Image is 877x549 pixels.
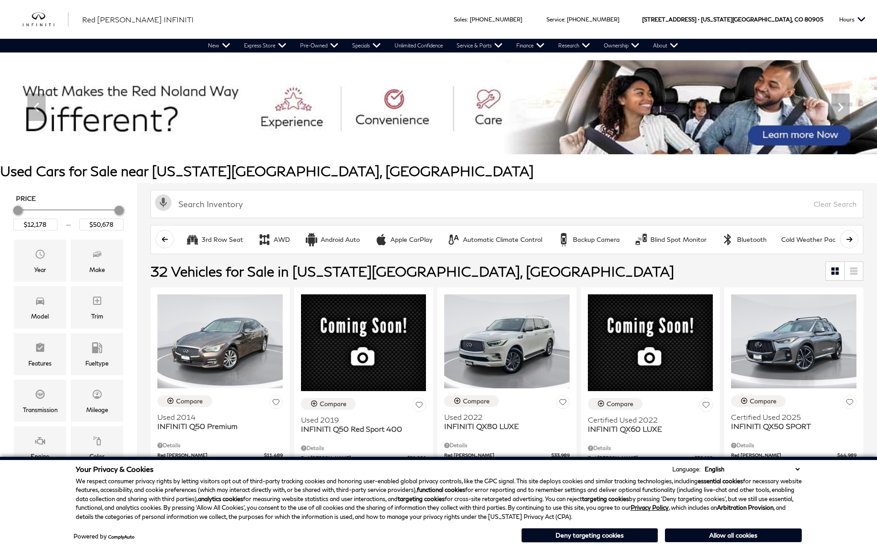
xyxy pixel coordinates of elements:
div: Powered by [73,533,135,539]
button: scroll right [840,230,858,248]
div: FueltypeFueltype [71,333,123,375]
div: Bluetooth [737,235,767,244]
div: Backup Camera [557,233,571,246]
span: Features [35,340,46,358]
button: scroll left [156,230,174,248]
span: Certified Used 2022 [588,415,706,424]
a: Unlimited Confidence [388,39,450,52]
a: New [201,39,237,52]
a: Specials [345,39,388,52]
a: Red [PERSON_NAME] INFINITI [82,14,194,25]
span: Red [PERSON_NAME] [731,452,837,459]
button: Blind Spot MonitorBlind Spot Monitor [629,230,711,249]
button: Save Vehicle [412,398,426,415]
input: Maximum [79,219,124,230]
img: 2022 INFINITI QX60 LUXE [588,294,713,391]
div: Blind Spot Monitor [634,233,648,246]
div: ModelModel [14,286,66,328]
span: Trim [92,293,103,311]
span: Red [PERSON_NAME] [444,452,551,459]
div: Model [31,311,49,321]
div: Compare [607,400,633,408]
a: Red [PERSON_NAME] $33,989 [444,452,570,459]
button: Backup CameraBackup Camera [552,230,625,249]
span: $36,998 [695,455,713,461]
h5: Price [16,194,121,203]
img: INFINITI [23,12,68,27]
div: Compare [320,400,347,408]
input: Minimum [13,219,57,230]
div: Make [89,265,105,275]
span: Color [92,433,103,451]
div: Pricing Details - INFINITI Q50 Premium [157,441,283,450]
button: Android AutoAndroid Auto [300,230,365,249]
span: Transmission [35,387,46,405]
div: Cold Weather Package [781,235,850,244]
span: INFINITI QX60 LUXE [588,424,706,434]
strong: targeting cookies [582,495,629,502]
p: We respect consumer privacy rights by letting visitors opt out of third-party tracking cookies an... [76,477,802,522]
button: Cold Weather Package [776,230,855,249]
div: Year [34,265,46,275]
span: $11,489 [264,452,283,459]
span: Fueltype [92,340,103,358]
a: Ownership [597,39,646,52]
div: Apple CarPlay [390,235,432,244]
button: 3rd Row Seat3rd Row Seat [181,230,248,249]
div: Pricing Details - INFINITI QX50 SPORT [731,441,856,450]
nav: Main Navigation [201,39,685,52]
div: FeaturesFeatures [14,333,66,375]
div: EngineEngine [14,426,66,468]
input: Search Inventory [150,190,863,218]
div: ColorColor [71,426,123,468]
div: Compare [176,397,203,405]
div: Automatic Climate Control [447,233,461,246]
button: Save Vehicle [699,398,713,415]
a: Used 2022INFINITI QX80 LUXE [444,413,570,431]
a: Red [PERSON_NAME] $44,989 [731,452,856,459]
div: Bluetooth [721,233,735,246]
button: AWDAWD [253,230,295,249]
div: Mileage [86,405,108,415]
div: Minimum Price [13,206,22,215]
strong: Arbitration Provision [717,504,773,511]
div: Color [89,451,104,461]
img: 2014 INFINITI Q50 Premium [157,294,283,388]
a: [PHONE_NUMBER] [567,16,619,23]
strong: functional cookies [417,486,465,493]
div: Pricing Details - INFINITI QX60 LUXE [588,444,713,452]
a: [STREET_ADDRESS] • [US_STATE][GEOGRAPHIC_DATA], CO 80905 [642,16,823,23]
span: INFINITI QX80 LUXE [444,422,563,431]
span: $33,989 [551,452,570,459]
button: BluetoothBluetooth [716,230,772,249]
div: 3rd Row Seat [186,233,199,246]
svg: Click to toggle on voice search [155,194,171,211]
a: Express Store [237,39,293,52]
u: Privacy Policy [631,504,669,511]
div: Previous [27,94,46,121]
a: Finance [509,39,551,52]
div: Engine [31,451,49,461]
div: TransmissionTransmission [14,380,66,422]
div: Automatic Climate Control [463,235,542,244]
button: Allow all cookies [665,528,802,542]
div: Compare [750,397,777,405]
a: ComplyAuto [108,534,135,539]
div: Fueltype [85,358,109,368]
span: Year [35,246,46,265]
span: Go to slide 1 [415,137,424,146]
a: Red [PERSON_NAME] $11,489 [157,452,283,459]
img: 2022 INFINITI QX80 LUXE [444,294,570,388]
div: YearYear [14,240,66,282]
button: Apple CarPlayApple CarPlay [369,230,437,249]
select: Language Select [702,465,802,474]
a: Pre-Owned [293,39,345,52]
span: Engine [35,433,46,451]
button: Save Vehicle [556,395,570,412]
span: Service [546,16,564,23]
div: Language: [672,466,701,472]
button: Compare Vehicle [157,395,212,407]
a: Certified Used 2022INFINITI QX60 LUXE [588,415,713,434]
a: Red [PERSON_NAME] $29,889 [301,455,426,461]
button: Compare Vehicle [444,395,499,407]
